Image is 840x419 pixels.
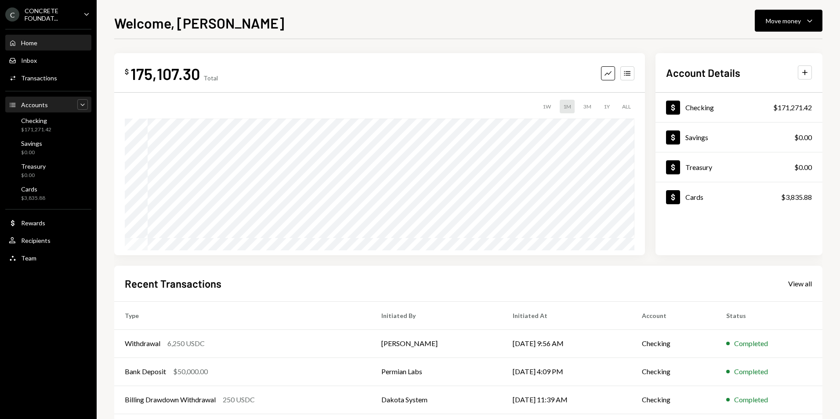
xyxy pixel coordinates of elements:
[371,329,502,358] td: [PERSON_NAME]
[114,14,284,32] h1: Welcome, [PERSON_NAME]
[114,301,371,329] th: Type
[773,102,812,113] div: $171,271.42
[794,132,812,143] div: $0.00
[781,192,812,202] div: $3,835.88
[5,35,91,51] a: Home
[125,394,216,405] div: Billing Drawdown Withdrawal
[5,137,91,158] a: Savings$0.00
[560,100,575,113] div: 1M
[21,126,51,134] div: $171,271.42
[631,301,716,329] th: Account
[5,215,91,231] a: Rewards
[21,185,45,193] div: Cards
[5,232,91,248] a: Recipients
[5,250,91,266] a: Team
[25,7,76,22] div: CONCRETE FOUNDAT...
[21,172,46,179] div: $0.00
[666,65,740,80] h2: Account Details
[371,301,502,329] th: Initiated By
[734,366,768,377] div: Completed
[21,163,46,170] div: Treasury
[734,394,768,405] div: Completed
[755,10,822,32] button: Move money
[631,386,716,414] td: Checking
[655,93,822,122] a: Checking$171,271.42
[580,100,595,113] div: 3M
[5,97,91,112] a: Accounts
[21,74,57,82] div: Transactions
[5,70,91,86] a: Transactions
[5,160,91,181] a: Treasury$0.00
[21,117,51,124] div: Checking
[685,103,714,112] div: Checking
[539,100,554,113] div: 1W
[734,338,768,349] div: Completed
[685,133,708,141] div: Savings
[655,152,822,182] a: Treasury$0.00
[655,182,822,212] a: Cards$3,835.88
[5,183,91,204] a: Cards$3,835.88
[5,114,91,135] a: Checking$171,271.42
[655,123,822,152] a: Savings$0.00
[371,358,502,386] td: Permian Labs
[125,338,160,349] div: Withdrawal
[794,162,812,173] div: $0.00
[716,301,822,329] th: Status
[766,16,801,25] div: Move money
[21,219,45,227] div: Rewards
[502,301,631,329] th: Initiated At
[21,39,37,47] div: Home
[502,358,631,386] td: [DATE] 4:09 PM
[788,279,812,288] div: View all
[173,366,208,377] div: $50,000.00
[685,193,703,201] div: Cards
[167,338,205,349] div: 6,250 USDC
[619,100,634,113] div: ALL
[502,329,631,358] td: [DATE] 9:56 AM
[125,276,221,291] h2: Recent Transactions
[21,140,42,147] div: Savings
[371,386,502,414] td: Dakota System
[203,74,218,82] div: Total
[502,386,631,414] td: [DATE] 11:39 AM
[600,100,613,113] div: 1Y
[21,57,37,64] div: Inbox
[631,329,716,358] td: Checking
[21,101,48,108] div: Accounts
[21,149,42,156] div: $0.00
[788,278,812,288] a: View all
[125,67,129,76] div: $
[223,394,255,405] div: 250 USDC
[685,163,712,171] div: Treasury
[5,52,91,68] a: Inbox
[21,195,45,202] div: $3,835.88
[5,7,19,22] div: C
[125,366,166,377] div: Bank Deposit
[631,358,716,386] td: Checking
[130,64,200,83] div: 175,107.30
[21,237,51,244] div: Recipients
[21,254,36,262] div: Team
